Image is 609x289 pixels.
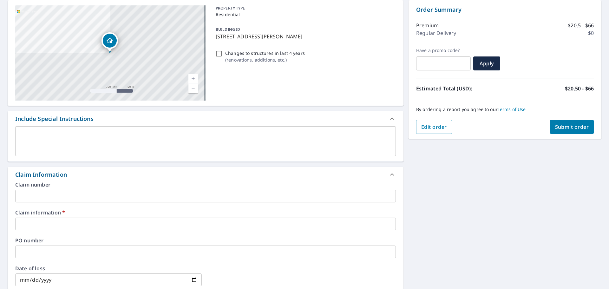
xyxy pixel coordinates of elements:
p: $20.50 - $66 [565,85,594,92]
p: PROPERTY TYPE [216,5,393,11]
label: Claim information [15,210,396,215]
p: [STREET_ADDRESS][PERSON_NAME] [216,33,393,40]
a: Terms of Use [498,106,526,112]
div: Include Special Instructions [15,115,94,123]
button: Apply [473,56,500,70]
div: Include Special Instructions [8,111,403,126]
p: Regular Delivery [416,29,456,37]
span: Edit order [421,123,447,130]
div: Dropped pin, building 1, Residential property, 1510 Sprigler Ct New Albany, IN 47150 [101,32,118,52]
p: Estimated Total (USD): [416,85,505,92]
p: $0 [588,29,594,37]
button: Submit order [550,120,594,134]
div: Claim Information [8,167,403,182]
label: PO number [15,238,396,243]
span: Apply [478,60,495,67]
a: Current Level 17, Zoom In [188,74,198,83]
p: Changes to structures in last 4 years [225,50,305,56]
p: Residential [216,11,393,18]
p: Premium [416,22,439,29]
p: Order Summary [416,5,594,14]
p: ( renovations, additions, etc. ) [225,56,305,63]
label: Claim number [15,182,396,187]
span: Submit order [555,123,589,130]
p: By ordering a report you agree to our [416,107,594,112]
p: $20.5 - $66 [568,22,594,29]
label: Date of loss [15,266,202,271]
div: Claim Information [15,170,67,179]
a: Current Level 17, Zoom Out [188,83,198,93]
p: BUILDING ID [216,27,240,32]
button: Edit order [416,120,452,134]
label: Have a promo code? [416,48,471,53]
